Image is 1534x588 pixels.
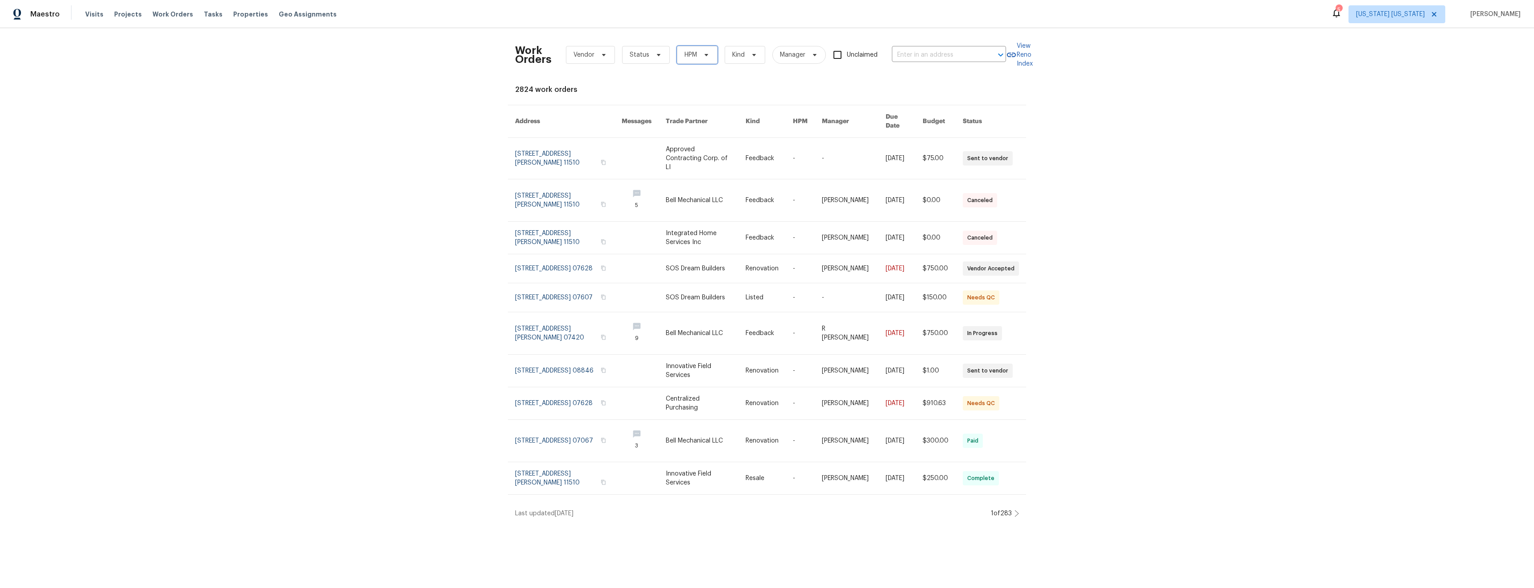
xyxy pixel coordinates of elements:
[815,254,878,283] td: [PERSON_NAME]
[991,509,1012,518] div: 1 of 283
[204,11,223,17] span: Tasks
[815,312,878,355] td: R [PERSON_NAME]
[659,179,739,222] td: Bell Mechanical LLC
[786,222,815,254] td: -
[515,509,988,518] div: Last updated
[659,222,739,254] td: Integrated Home Services Inc
[786,420,815,462] td: -
[738,420,786,462] td: Renovation
[786,254,815,283] td: -
[599,436,607,444] button: Copy Address
[738,179,786,222] td: Feedback
[786,138,815,179] td: -
[815,387,878,420] td: [PERSON_NAME]
[599,200,607,208] button: Copy Address
[279,10,337,19] span: Geo Assignments
[630,50,649,59] span: Status
[786,179,815,222] td: -
[738,254,786,283] td: Renovation
[786,462,815,495] td: -
[738,138,786,179] td: Feedback
[599,293,607,301] button: Copy Address
[738,222,786,254] td: Feedback
[786,387,815,420] td: -
[786,283,815,312] td: -
[508,105,614,138] th: Address
[878,105,915,138] th: Due Date
[153,10,193,19] span: Work Orders
[659,312,739,355] td: Bell Mechanical LLC
[515,85,1019,94] div: 2824 work orders
[847,50,878,60] span: Unclaimed
[659,387,739,420] td: Centralized Purchasing
[555,510,573,517] span: [DATE]
[738,387,786,420] td: Renovation
[956,105,1026,138] th: Status
[114,10,142,19] span: Projects
[738,105,786,138] th: Kind
[599,333,607,341] button: Copy Address
[786,312,815,355] td: -
[738,283,786,312] td: Listed
[815,138,878,179] td: -
[599,158,607,166] button: Copy Address
[1336,5,1342,14] div: 5
[659,254,739,283] td: SOS Dream Builders
[573,50,594,59] span: Vendor
[599,264,607,272] button: Copy Address
[659,462,739,495] td: Innovative Field Services
[815,355,878,387] td: [PERSON_NAME]
[614,105,659,138] th: Messages
[915,105,956,138] th: Budget
[659,283,739,312] td: SOS Dream Builders
[599,478,607,486] button: Copy Address
[659,420,739,462] td: Bell Mechanical LLC
[1006,41,1033,68] a: View Reno Index
[815,105,878,138] th: Manager
[233,10,268,19] span: Properties
[780,50,805,59] span: Manager
[786,355,815,387] td: -
[659,105,739,138] th: Trade Partner
[1467,10,1521,19] span: [PERSON_NAME]
[659,138,739,179] td: Approved Contracting Corp. of LI
[599,399,607,407] button: Copy Address
[786,105,815,138] th: HPM
[732,50,745,59] span: Kind
[994,49,1007,61] button: Open
[815,179,878,222] td: [PERSON_NAME]
[1356,10,1425,19] span: [US_STATE] [US_STATE]
[30,10,60,19] span: Maestro
[85,10,103,19] span: Visits
[685,50,697,59] span: HPM
[815,222,878,254] td: [PERSON_NAME]
[815,283,878,312] td: -
[659,355,739,387] td: Innovative Field Services
[738,355,786,387] td: Renovation
[738,462,786,495] td: Resale
[738,312,786,355] td: Feedback
[892,48,981,62] input: Enter in an address
[515,46,552,64] h2: Work Orders
[815,462,878,495] td: [PERSON_NAME]
[815,420,878,462] td: [PERSON_NAME]
[599,366,607,374] button: Copy Address
[599,238,607,246] button: Copy Address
